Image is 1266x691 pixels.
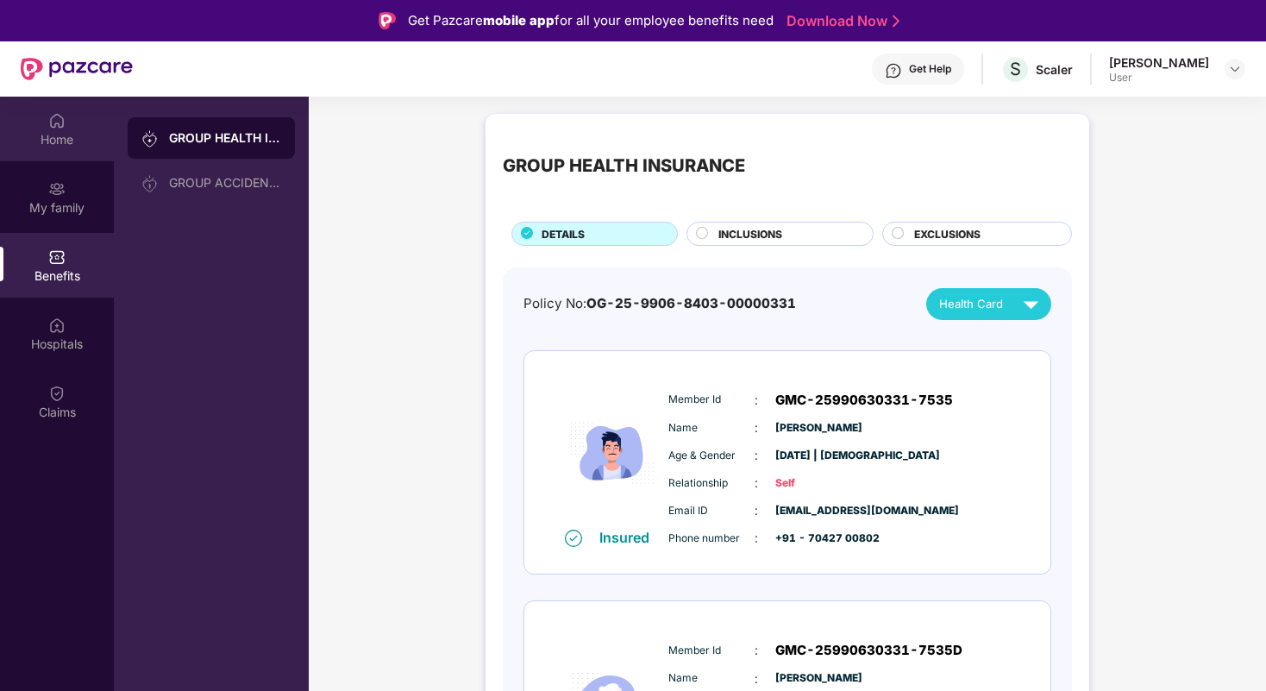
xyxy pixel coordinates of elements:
[775,390,953,411] span: GMC-25990630331-7535
[668,448,755,464] span: Age & Gender
[48,248,66,266] img: svg+xml;base64,PHN2ZyBpZD0iQmVuZWZpdHMiIHhtbG5zPSJodHRwOi8vd3d3LnczLm9yZy8yMDAwL3N2ZyIgd2lkdGg9Ij...
[1109,71,1209,85] div: User
[718,226,782,242] span: INCLUSIONS
[893,12,899,30] img: Stroke
[668,420,755,437] span: Name
[408,10,774,31] div: Get Pazcare for all your employee benefits need
[787,12,894,30] a: Download Now
[668,392,755,408] span: Member Id
[755,501,758,520] span: :
[48,180,66,198] img: svg+xml;base64,PHN2ZyB3aWR0aD0iMjAiIGhlaWdodD0iMjAiIHZpZXdCb3g9IjAgMCAyMCAyMCIgZmlsbD0ibm9uZSIgeG...
[1016,289,1046,319] img: svg+xml;base64,PHN2ZyB4bWxucz0iaHR0cDovL3d3dy53My5vcmcvMjAwMC9zdmciIHZpZXdCb3g9IjAgMCAyNCAyNCIgd2...
[939,295,1003,313] span: Health Card
[599,529,660,546] div: Insured
[755,529,758,548] span: :
[503,152,745,179] div: GROUP HEALTH INSURANCE
[1228,62,1242,76] img: svg+xml;base64,PHN2ZyBpZD0iRHJvcGRvd24tMzJ4MzIiIHhtbG5zPSJodHRwOi8vd3d3LnczLm9yZy8yMDAwL3N2ZyIgd2...
[668,503,755,519] span: Email ID
[379,12,396,29] img: Logo
[48,317,66,334] img: svg+xml;base64,PHN2ZyBpZD0iSG9zcGl0YWxzIiB4bWxucz0iaHR0cDovL3d3dy53My5vcmcvMjAwMC9zdmciIHdpZHRoPS...
[1109,54,1209,71] div: [PERSON_NAME]
[775,475,862,492] span: Self
[483,12,555,28] strong: mobile app
[523,293,796,314] div: Policy No:
[775,670,862,687] span: [PERSON_NAME]
[775,503,862,519] span: [EMAIL_ADDRESS][DOMAIN_NAME]
[668,475,755,492] span: Relationship
[885,62,902,79] img: svg+xml;base64,PHN2ZyBpZD0iSGVscC0zMngzMiIgeG1sbnM9Imh0dHA6Ly93d3cudzMub3JnLzIwMDAvc3ZnIiB3aWR0aD...
[755,391,758,410] span: :
[169,129,281,147] div: GROUP HEALTH INSURANCE
[775,420,862,437] span: [PERSON_NAME]
[48,385,66,402] img: svg+xml;base64,PHN2ZyBpZD0iQ2xhaW0iIHhtbG5zPSJodHRwOi8vd3d3LnczLm9yZy8yMDAwL3N2ZyIgd2lkdGg9IjIwIi...
[775,640,962,661] span: GMC-25990630331-7535D
[169,176,281,190] div: GROUP ACCIDENTAL INSURANCE
[561,378,664,528] img: icon
[668,531,755,547] span: Phone number
[542,226,585,242] span: DETAILS
[755,418,758,437] span: :
[755,446,758,465] span: :
[914,226,981,242] span: EXCLUSIONS
[48,112,66,129] img: svg+xml;base64,PHN2ZyBpZD0iSG9tZSIgeG1sbnM9Imh0dHA6Ly93d3cudzMub3JnLzIwMDAvc3ZnIiB3aWR0aD0iMjAiIG...
[1036,61,1073,78] div: Scaler
[926,288,1051,320] button: Health Card
[141,175,159,192] img: svg+xml;base64,PHN2ZyB3aWR0aD0iMjAiIGhlaWdodD0iMjAiIHZpZXdCb3g9IjAgMCAyMCAyMCIgZmlsbD0ibm9uZSIgeG...
[565,530,582,547] img: svg+xml;base64,PHN2ZyB4bWxucz0iaHR0cDovL3d3dy53My5vcmcvMjAwMC9zdmciIHdpZHRoPSIxNiIgaGVpZ2h0PSIxNi...
[775,448,862,464] span: [DATE] | [DEMOGRAPHIC_DATA]
[755,669,758,688] span: :
[586,295,796,311] span: OG-25-9906-8403-00000331
[755,474,758,493] span: :
[1010,59,1021,79] span: S
[909,62,951,76] div: Get Help
[755,641,758,660] span: :
[21,58,133,80] img: New Pazcare Logo
[775,531,862,547] span: +91 - 70427 00802
[668,670,755,687] span: Name
[141,130,159,148] img: svg+xml;base64,PHN2ZyB3aWR0aD0iMjAiIGhlaWdodD0iMjAiIHZpZXdCb3g9IjAgMCAyMCAyMCIgZmlsbD0ibm9uZSIgeG...
[668,643,755,659] span: Member Id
